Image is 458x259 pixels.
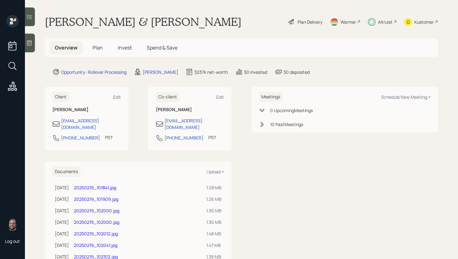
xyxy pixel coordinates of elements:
div: Upload + [207,169,224,175]
div: 1.26 MB [206,196,222,202]
div: [PERSON_NAME] [143,69,178,75]
div: Kustomer [414,19,434,25]
div: $237k net-worth [194,69,228,75]
div: [DATE] [55,219,69,225]
div: [EMAIL_ADDRESS][DOMAIN_NAME] [165,117,224,130]
div: 1.36 MB [206,207,222,214]
div: Edit [216,94,224,100]
div: [DATE] [55,184,69,191]
span: Spend & Save [147,44,178,51]
span: Invest [118,44,132,51]
a: 20250219_101909.jpg [74,196,118,202]
div: Opportunity · Rollover Processing [61,69,126,75]
div: [DATE] [55,230,69,237]
div: [PHONE_NUMBER] [61,134,100,141]
h6: [PERSON_NAME] [156,107,224,112]
h6: Documents [52,167,80,177]
div: Plan Delivery [298,19,322,25]
img: james-distasi-headshot.png [6,218,19,231]
div: [DATE] [55,242,69,248]
div: [DATE] [55,196,69,202]
div: 1.48 MB [206,230,222,237]
div: 1.36 MB [206,219,222,225]
a: 20250219_102012.jpg [74,231,118,237]
div: Log out [5,238,20,244]
div: 10 Past Meeting s [270,121,303,128]
div: PST [105,134,113,141]
div: [DATE] [55,207,69,214]
div: 1.08 MB [206,184,222,191]
div: PST [208,134,216,141]
div: 0 Upcoming Meeting s [270,107,313,114]
h6: Co-client [156,92,179,102]
div: Edit [113,94,121,100]
h6: Client [52,92,69,102]
div: $0 invested [244,69,267,75]
h6: Meetings [259,92,283,102]
span: Plan [93,44,103,51]
span: Overview [55,44,78,51]
a: 20250219_101841.jpg [74,185,116,191]
div: $0 deposited [284,69,310,75]
a: 20250219_102000.jpg [74,219,119,225]
a: 20250219_102000.jpg [74,208,119,214]
div: 1.47 MB [206,242,222,248]
div: Warmer [341,19,356,25]
div: Schedule New Meeting + [381,94,431,100]
div: Altruist [378,19,393,25]
h1: [PERSON_NAME] & [PERSON_NAME] [45,15,241,29]
a: 20250219_102041.jpg [74,242,117,248]
div: [EMAIL_ADDRESS][DOMAIN_NAME] [61,117,121,130]
h6: [PERSON_NAME] [52,107,121,112]
div: [PHONE_NUMBER] [165,134,203,141]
